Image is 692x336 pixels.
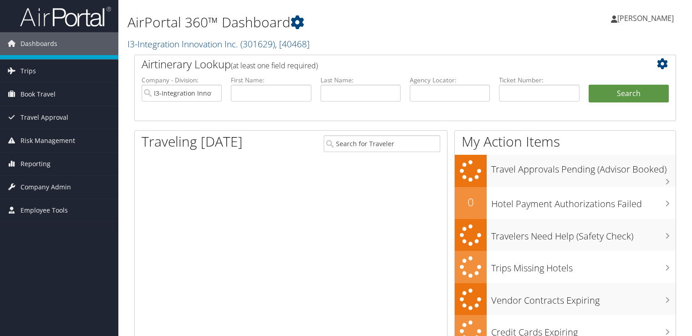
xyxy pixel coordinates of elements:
span: Travel Approval [20,106,68,129]
label: Last Name: [321,76,401,85]
img: airportal-logo.png [20,6,111,27]
span: Company Admin [20,176,71,199]
span: (at least one field required) [231,61,318,71]
h1: My Action Items [455,132,676,151]
h3: Vendor Contracts Expiring [491,290,676,307]
h1: AirPortal 360™ Dashboard [127,13,498,32]
h3: Hotel Payment Authorizations Failed [491,193,676,210]
a: I3-Integration Innovation Inc. [127,38,310,50]
h3: Travelers Need Help (Safety Check) [491,225,676,243]
a: Travelers Need Help (Safety Check) [455,219,676,251]
input: Search for Traveler [324,135,440,152]
a: Vendor Contracts Expiring [455,283,676,316]
a: [PERSON_NAME] [611,5,683,32]
span: Book Travel [20,83,56,106]
label: Company - Division: [142,76,222,85]
a: 0Hotel Payment Authorizations Failed [455,187,676,219]
span: Dashboards [20,32,57,55]
span: ( 301629 ) [240,38,275,50]
span: , [ 40468 ] [275,38,310,50]
h3: Trips Missing Hotels [491,257,676,275]
span: Trips [20,60,36,82]
label: First Name: [231,76,311,85]
button: Search [589,85,669,103]
span: Reporting [20,153,51,175]
h1: Traveling [DATE] [142,132,243,151]
h2: 0 [455,194,487,210]
a: Travel Approvals Pending (Advisor Booked) [455,155,676,187]
label: Ticket Number: [499,76,579,85]
h3: Travel Approvals Pending (Advisor Booked) [491,158,676,176]
label: Agency Locator: [410,76,490,85]
h2: Airtinerary Lookup [142,56,624,72]
span: Risk Management [20,129,75,152]
span: Employee Tools [20,199,68,222]
a: Trips Missing Hotels [455,251,676,283]
span: [PERSON_NAME] [617,13,674,23]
